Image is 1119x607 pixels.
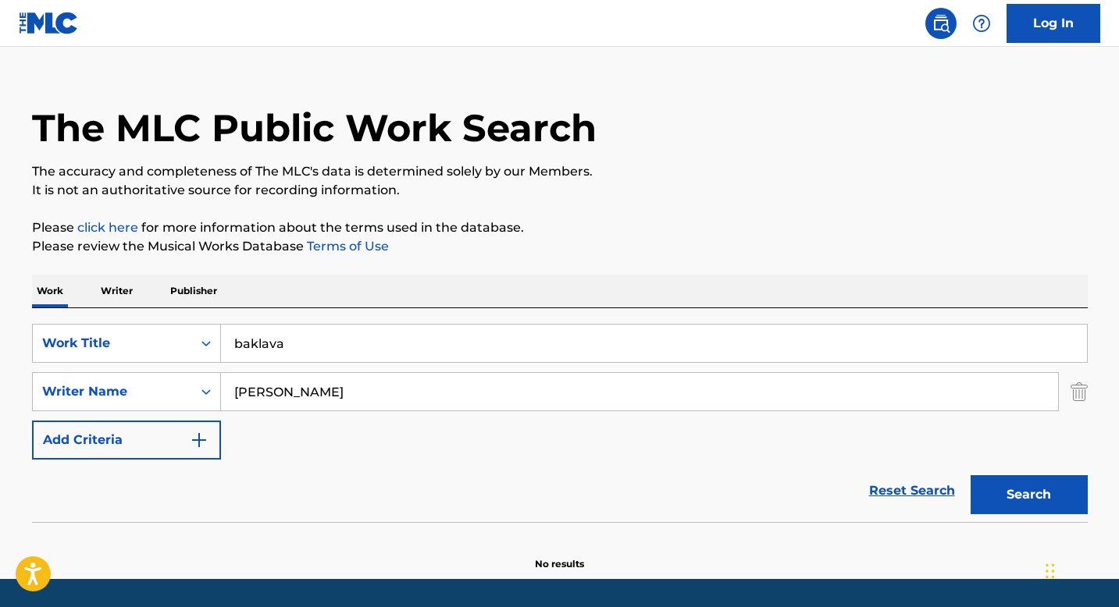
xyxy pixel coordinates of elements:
[32,324,1088,522] form: Search Form
[32,237,1088,256] p: Please review the Musical Works Database
[32,421,221,460] button: Add Criteria
[1041,532,1119,607] iframe: Chat Widget
[1071,372,1088,411] img: Delete Criterion
[1007,4,1100,43] a: Log In
[304,239,389,254] a: Terms of Use
[861,474,963,508] a: Reset Search
[972,14,991,33] img: help
[42,334,183,353] div: Work Title
[925,8,957,39] a: Public Search
[32,181,1088,200] p: It is not an authoritative source for recording information.
[42,382,183,401] div: Writer Name
[32,105,597,151] h1: The MLC Public Work Search
[166,275,222,307] p: Publisher
[932,14,950,33] img: search
[77,220,138,235] a: click here
[190,431,208,449] img: 9d2ae6d4665cec9f34b9.svg
[1046,548,1055,595] div: Drag
[971,475,1088,514] button: Search
[32,162,1088,181] p: The accuracy and completeness of The MLC's data is determined solely by our Members.
[19,12,79,34] img: MLC Logo
[96,275,137,307] p: Writer
[535,538,584,571] p: No results
[966,8,997,39] div: Help
[32,218,1088,237] p: Please for more information about the terms used in the database.
[32,275,68,307] p: Work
